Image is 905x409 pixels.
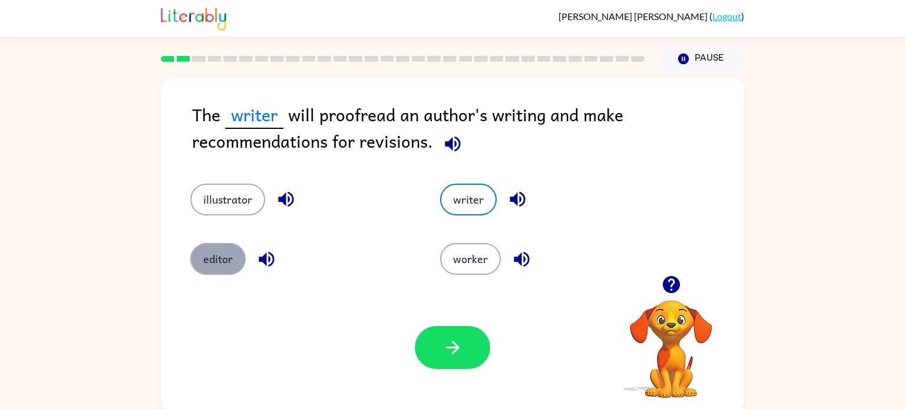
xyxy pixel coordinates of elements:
button: Pause [659,45,744,72]
img: Literably [161,5,226,31]
video: Your browser must support playing .mp4 files to use Literably. Please try using another browser. [612,282,730,400]
button: writer [440,184,497,215]
button: illustrator [190,184,265,215]
button: worker [440,243,501,275]
div: ( ) [559,11,744,22]
a: Logout [712,11,741,22]
span: [PERSON_NAME] [PERSON_NAME] [559,11,709,22]
div: The will proofread an author's writing and make recommendations for revisions. [192,101,744,160]
span: writer [225,101,283,129]
button: editor [190,243,246,275]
